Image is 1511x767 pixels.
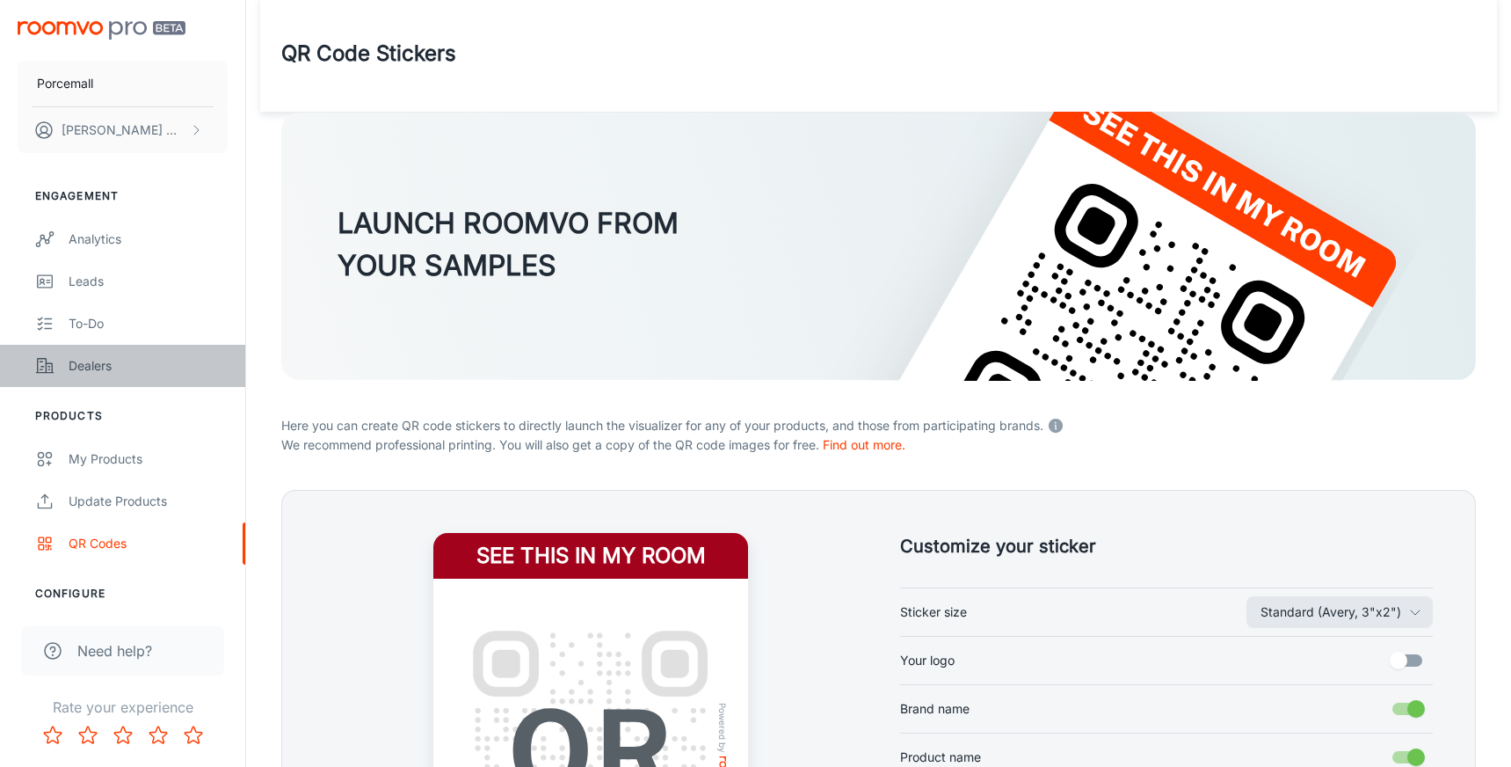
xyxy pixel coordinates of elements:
p: Porcemall [37,74,93,93]
div: Analytics [69,230,228,249]
img: Roomvo PRO Beta [18,21,185,40]
h5: Customize your sticker [900,533,1434,559]
button: Rate 2 star [70,718,105,753]
span: Need help? [77,640,152,661]
span: Sticker size [900,603,967,622]
span: Product name [900,748,981,767]
div: QR Codes [69,534,228,553]
button: Rate 4 star [141,718,176,753]
div: My Products [69,449,228,469]
div: Leads [69,272,228,291]
button: Rate 5 star [176,718,211,753]
a: Find out more. [823,437,905,452]
button: [PERSON_NAME] Odriozola [18,107,228,153]
span: Your logo [900,651,955,670]
span: Powered by [715,703,732,753]
h1: QR Code Stickers [281,38,456,69]
button: Sticker size [1246,596,1433,628]
span: Brand name [900,699,970,719]
p: [PERSON_NAME] Odriozola [62,121,185,140]
div: To-do [69,314,228,333]
button: Rate 1 star [35,718,70,753]
h3: LAUNCH ROOMVO FROM YOUR SAMPLES [338,202,679,287]
p: Rate your experience [14,697,231,718]
p: Here you can create QR code stickers to directly launch the visualizer for any of your products, ... [281,413,1476,435]
button: Porcemall [18,61,228,106]
p: We recommend professional printing. You will also get a copy of the QR code images for free. [281,435,1476,455]
button: Rate 3 star [105,718,141,753]
div: Update Products [69,492,228,511]
h4: See this in my room [433,533,748,579]
div: Dealers [69,356,228,376]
